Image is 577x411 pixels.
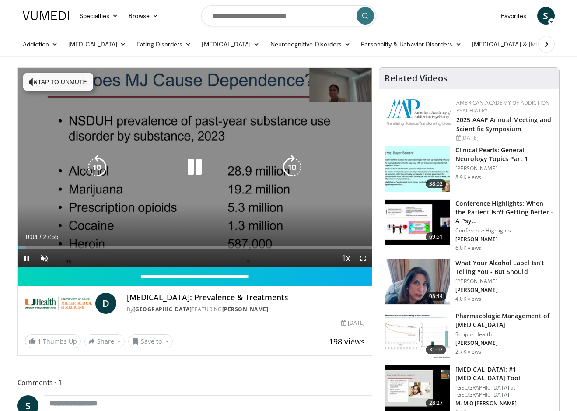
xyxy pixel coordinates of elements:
[455,146,554,163] h3: Clinical Pearls: General Neurology Topics Part 1
[426,345,447,354] span: 31:02
[18,246,372,249] div: Progress Bar
[455,340,554,347] p: [PERSON_NAME]
[354,249,372,267] button: Fullscreen
[455,236,554,243] p: [PERSON_NAME]
[455,259,554,276] h3: What Your Alcohol Label Isn’t Telling You - But Should
[455,174,481,181] p: 8.9K views
[18,68,372,267] video-js: Video Player
[386,99,452,126] img: f7c290de-70ae-47e0-9ae1-04035161c232.png.150x105_q85_autocrop_double_scale_upscale_version-0.2.png
[74,7,124,25] a: Specialties
[127,306,365,313] div: By FEATURING
[455,384,554,398] p: [GEOGRAPHIC_DATA] at [GEOGRAPHIC_DATA]
[26,233,38,240] span: 0:04
[496,7,532,25] a: Favorites
[426,292,447,301] span: 08:44
[337,249,354,267] button: Playback Rate
[40,233,42,240] span: /
[455,365,554,383] h3: [MEDICAL_DATA]: #1 [MEDICAL_DATA] Tool
[23,11,69,20] img: VuMedi Logo
[456,99,549,114] a: American Academy of Addiction Psychiatry
[341,319,365,327] div: [DATE]
[17,35,63,53] a: Addiction
[25,334,81,348] a: 1 Thumbs Up
[128,334,173,348] button: Save to
[455,245,481,252] p: 6.0K views
[455,295,481,302] p: 4.0K views
[43,233,58,240] span: 27:55
[127,293,365,302] h4: [MEDICAL_DATA]: Prevalence & Treatments
[95,293,116,314] a: D
[201,5,376,26] input: Search topics, interventions
[38,337,41,345] span: 1
[222,306,269,313] a: [PERSON_NAME]
[196,35,265,53] a: [MEDICAL_DATA]
[455,400,554,407] p: M. M O [PERSON_NAME]
[455,348,481,355] p: 2.7K views
[35,249,53,267] button: Unmute
[426,232,447,241] span: 69:51
[455,312,554,329] h3: Pharmacologic Management of [MEDICAL_DATA]
[385,312,554,358] a: 31:02 Pharmacologic Management of [MEDICAL_DATA] Scripps Health [PERSON_NAME] 2.7K views
[265,35,356,53] a: Neurocognitive Disorders
[455,165,554,172] p: [PERSON_NAME]
[426,179,447,188] span: 38:02
[385,146,450,192] img: 91ec4e47-6cc3-4d45-a77d-be3eb23d61cb.150x105_q85_crop-smart_upscale.jpg
[18,249,35,267] button: Pause
[456,116,551,133] a: 2025 AAAP Annual Meeting and Scientific Symposium
[63,35,131,53] a: [MEDICAL_DATA]
[385,365,450,411] img: 88f7a9dd-1da1-4c5c-8011-5b3372b18c1f.150x105_q85_crop-smart_upscale.jpg
[25,293,92,314] img: University of Miami
[455,199,554,225] h3: Conference Highlights: When the Patient Isn't Getting Better - A Psy…
[385,312,450,358] img: b20a009e-c028-45a8-b15f-eefb193e12bc.150x105_q85_crop-smart_upscale.jpg
[455,278,554,285] p: [PERSON_NAME]
[356,35,466,53] a: Personality & Behavior Disorders
[385,200,450,245] img: 4362ec9e-0993-4580-bfd4-8e18d57e1d49.150x105_q85_crop-smart_upscale.jpg
[385,259,450,305] img: 3c46fb29-c319-40f0-ac3f-21a5db39118c.png.150x105_q85_crop-smart_upscale.png
[17,377,373,388] span: Comments 1
[84,334,125,348] button: Share
[455,227,554,234] p: Conference Highlights
[131,35,196,53] a: Eating Disorders
[537,7,555,25] a: S
[385,146,554,192] a: 38:02 Clinical Pearls: General Neurology Topics Part 1 [PERSON_NAME] 8.9K views
[329,336,365,347] span: 198 views
[385,199,554,252] a: 69:51 Conference Highlights: When the Patient Isn't Getting Better - A Psy… Conference Highlights...
[123,7,164,25] a: Browse
[385,259,554,305] a: 08:44 What Your Alcohol Label Isn’t Telling You - But Should [PERSON_NAME] [PERSON_NAME] 4.0K views
[133,306,192,313] a: [GEOGRAPHIC_DATA]
[456,134,552,142] div: [DATE]
[455,331,554,338] p: Scripps Health
[426,399,447,407] span: 28:27
[23,73,93,91] button: Tap to unmute
[455,287,554,294] p: [PERSON_NAME]
[385,73,448,84] h4: Related Videos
